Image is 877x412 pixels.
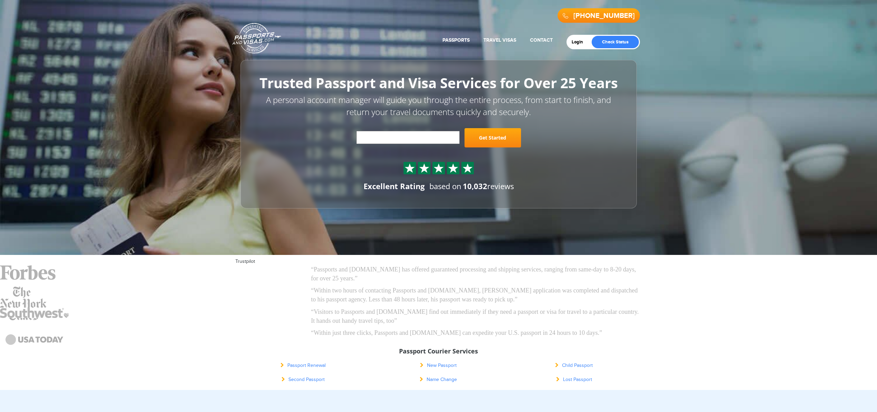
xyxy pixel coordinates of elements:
a: Child Passport [555,363,593,368]
p: “Within two hours of contacting Passports and [DOMAIN_NAME], [PERSON_NAME] application was comple... [311,286,642,304]
a: Contact [530,37,553,43]
img: Sprite St [434,163,444,173]
a: New Passport [420,363,457,368]
img: Sprite St [462,163,473,173]
p: “Passports and [DOMAIN_NAME] has offered guaranteed processing and shipping services, ranging fro... [311,265,642,283]
a: Name Change [420,377,457,382]
a: Trustpilot [235,259,255,264]
p: “Within just three clicks, Passports and [DOMAIN_NAME] can expedite your U.S. passport in 24 hour... [311,329,642,338]
a: Login [572,39,588,45]
a: [PHONE_NUMBER] [573,12,635,20]
img: Sprite St [448,163,458,173]
a: Check Status [592,36,639,48]
a: Get Started [465,128,521,147]
p: A personal account manager will guide you through the entire process, from start to finish, and r... [256,94,621,118]
a: Passports [442,37,470,43]
strong: 10,032 [463,181,487,191]
a: Passports & [DOMAIN_NAME] [232,23,281,54]
p: “Visitors to Passports and [DOMAIN_NAME] find out immediately if they need a passport or visa for... [311,308,642,325]
span: reviews [463,181,514,191]
img: Sprite St [405,163,415,173]
div: Excellent Rating [364,181,425,192]
a: Passport Renewal [281,363,326,368]
h3: Passport Courier Services [241,348,637,355]
h1: Trusted Passport and Visa Services for Over 25 Years [256,75,621,91]
img: Sprite St [419,163,429,173]
a: Travel Visas [483,37,516,43]
a: Second Passport [282,377,325,382]
span: based on [429,181,461,191]
a: Lost Passport [556,377,592,382]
